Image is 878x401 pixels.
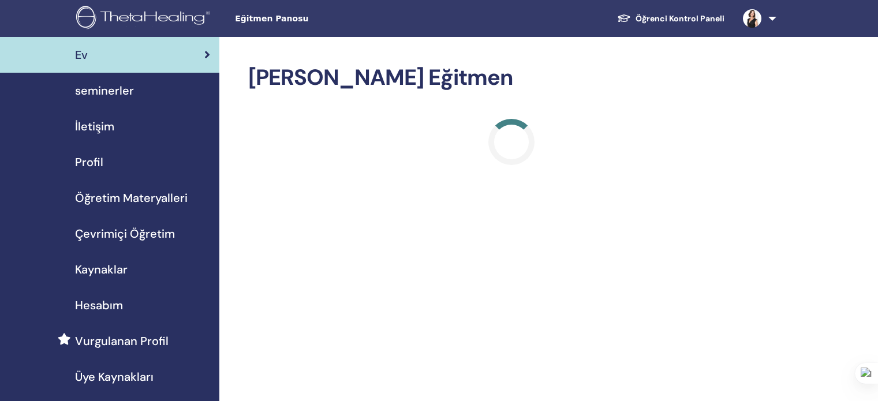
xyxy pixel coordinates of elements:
span: Kaynaklar [75,261,128,278]
span: İletişim [75,118,114,135]
span: Üye Kaynakları [75,368,154,385]
span: Eğitmen Panosu [235,13,408,25]
a: Öğrenci Kontrol Paneli [608,8,734,29]
h2: [PERSON_NAME] Eğitmen [248,65,774,91]
img: logo.png [76,6,214,32]
span: seminerler [75,82,134,99]
span: Öğretim Materyalleri [75,189,188,207]
span: Ev [75,46,88,63]
span: Çevrimiçi Öğretim [75,225,175,242]
span: Vurgulanan Profil [75,332,169,350]
img: graduation-cap-white.svg [617,13,631,23]
span: Hesabım [75,297,123,314]
img: default.jpg [743,9,761,28]
span: Profil [75,153,103,171]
